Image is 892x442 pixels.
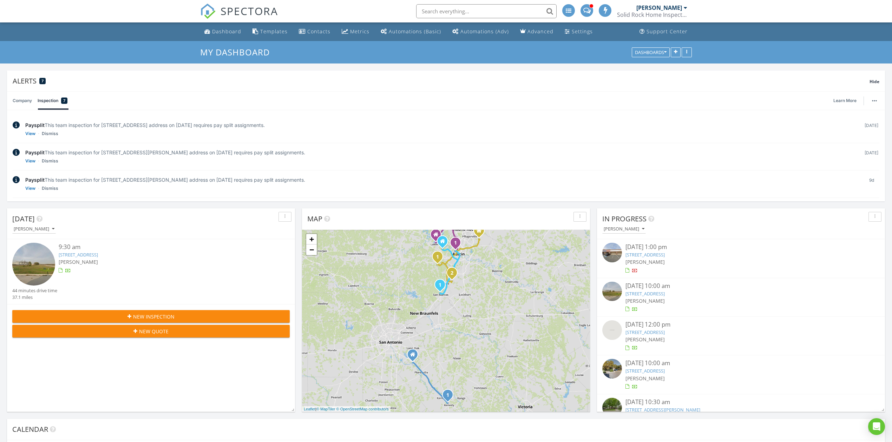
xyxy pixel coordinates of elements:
div: Metrics [350,28,369,35]
a: Contacts [296,25,333,38]
div: 9:30 am [59,243,267,252]
a: Dismiss [42,185,58,192]
a: [DATE] 1:00 pm [STREET_ADDRESS] [PERSON_NAME] [602,243,880,274]
div: [DATE] [864,121,879,137]
a: Dashboard [202,25,244,38]
span: [PERSON_NAME] [59,259,98,265]
a: SPECTORA [200,9,278,24]
img: info-2c025b9f2229fc06645a.svg [13,121,20,129]
a: Automations (Advanced) [450,25,512,38]
a: Leaflet [304,407,315,411]
a: [DATE] 12:00 pm [STREET_ADDRESS] [PERSON_NAME] [602,320,880,351]
span: In Progress [602,214,647,223]
a: Learn More [833,97,861,104]
div: [PERSON_NAME] [636,4,682,11]
div: 9d [864,176,879,192]
span: [PERSON_NAME] [625,375,665,382]
a: View [25,185,35,192]
span: Paysplit [25,122,45,128]
div: Solid Rock Home Inspections [617,11,687,18]
div: | [302,406,391,412]
img: streetview [602,243,622,262]
div: [DATE] 10:00 am [625,282,857,290]
i: 1 [439,283,441,288]
div: [PERSON_NAME] [604,227,644,232]
a: [DATE] 10:00 am [STREET_ADDRESS] [PERSON_NAME] [602,282,880,313]
div: 12205 Lake Stone Drive, Austin TX 78738 [442,241,447,245]
a: Company [13,92,32,110]
span: New Inspection [133,313,175,320]
div: Advanced [527,28,553,35]
span: Map [307,214,322,223]
img: ellipsis-632cfdd7c38ec3a7d453.svg [872,100,877,101]
span: Calendar [12,424,48,434]
button: [PERSON_NAME] [12,225,56,234]
i: 1 [446,393,449,398]
div: Settings [572,28,593,35]
div: 101 Zonetail Cv, Dripping Springs, TX 78620 [438,256,442,261]
div: 19104 Saint Raguel Rd, Manor TX 78653 [479,230,483,235]
a: Zoom in [306,234,317,245]
div: [DATE] 1:00 pm [625,243,857,252]
div: 71 Elm Hill Ct, San Marcos, TX 78666 [440,284,444,289]
div: 715 Mariposa Ln , Kenedy, TX 78119 [448,395,452,399]
span: New Quote [139,328,169,335]
a: © OpenStreetMap contributors [336,407,389,411]
a: Automations (Basic) [378,25,444,38]
a: Zoom out [306,245,317,255]
a: 9:30 am [STREET_ADDRESS] [PERSON_NAME] 44 minutes drive time 37.1 miles [12,243,290,301]
span: 7 [41,79,44,83]
img: streetview [602,320,622,340]
span: [PERSON_NAME] [625,336,665,343]
a: View [25,130,35,137]
div: Dashboards [635,50,667,55]
a: [STREET_ADDRESS] [625,252,665,258]
div: [DATE] 10:30 am [625,398,857,407]
input: Search everything... [416,4,557,18]
a: Advanced [517,25,556,38]
span: SPECTORA [221,4,278,18]
div: 120 Arched Oak Loop, Floresville TX 78114 [413,354,417,359]
div: This team inspection for [STREET_ADDRESS][PERSON_NAME] address on [DATE] requires pay split assig... [25,176,858,183]
span: Paysplit [25,177,45,183]
a: Settings [562,25,596,38]
div: Dashboard [212,28,241,35]
a: My Dashboard [200,46,276,58]
a: [STREET_ADDRESS] [625,290,665,297]
div: Automations (Adv) [460,28,509,35]
div: Support Center [647,28,688,35]
div: [PERSON_NAME] [14,227,54,232]
i: 1 [454,241,457,246]
div: Contacts [307,28,330,35]
div: Open Intercom Messenger [868,418,885,435]
a: [DATE] 10:30 am [STREET_ADDRESS][PERSON_NAME] [PERSON_NAME] [602,398,880,429]
a: Dismiss [42,158,58,165]
a: [STREET_ADDRESS] [625,329,665,335]
a: © MapTiler [316,407,335,411]
div: [DATE] [864,149,879,165]
span: [PERSON_NAME] [625,297,665,304]
img: streetview [602,398,622,417]
a: [STREET_ADDRESS] [59,252,98,258]
img: streetview [602,359,622,379]
button: New Inspection [12,310,290,323]
div: [DATE] 10:00 am [625,359,857,368]
div: Alerts [13,76,870,86]
img: The Best Home Inspection Software - Spectora [200,4,216,19]
i: 1 [436,255,439,260]
div: 3709 Windsor Rd, Austin, TX 78703 [455,242,460,247]
button: New Quote [12,325,290,337]
span: 7 [63,97,65,104]
div: This team inspection for [STREET_ADDRESS][PERSON_NAME] address on [DATE] requires pay split assig... [25,149,858,156]
div: Templates [260,28,288,35]
i: 2 [451,271,453,276]
span: [PERSON_NAME] [625,259,665,265]
a: Metrics [339,25,372,38]
span: Hide [870,79,879,85]
div: 37.1 miles [12,294,57,301]
div: 150 Goosewinged Dr, Kyle, TX 78640 [452,273,456,277]
a: [STREET_ADDRESS][PERSON_NAME] [625,407,700,413]
a: [DATE] 10:00 am [STREET_ADDRESS] [PERSON_NAME] [602,359,880,390]
a: Templates [250,25,290,38]
img: streetview [12,243,55,286]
